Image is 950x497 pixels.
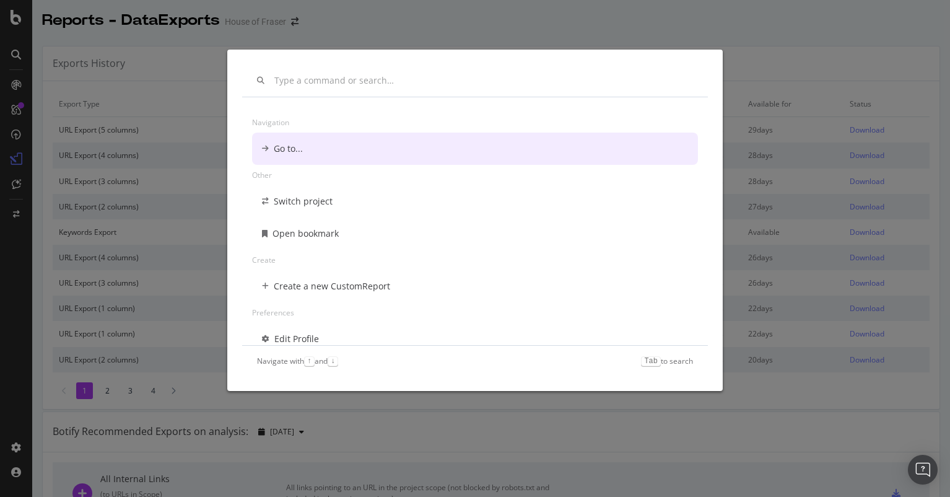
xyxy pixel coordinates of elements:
[252,250,698,270] div: Create
[274,195,333,208] div: Switch project
[328,356,338,366] kbd: ↓
[252,302,698,323] div: Preferences
[908,455,938,485] div: Open Intercom Messenger
[257,356,338,366] div: Navigate with and
[641,356,693,366] div: to search
[227,50,723,391] div: modal
[252,165,698,185] div: Other
[272,227,339,240] div: Open bookmark
[641,356,661,366] kbd: Tab
[252,112,698,133] div: Navigation
[304,356,315,366] kbd: ↑
[274,280,390,292] div: Create a new CustomReport
[274,76,693,86] input: Type a command or search…
[274,333,319,345] div: Edit Profile
[274,143,303,155] div: Go to...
